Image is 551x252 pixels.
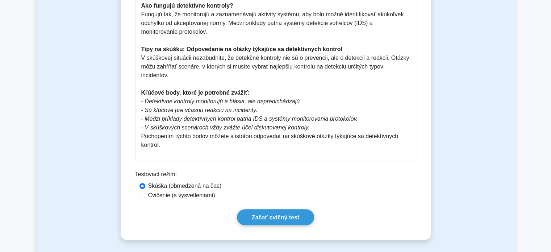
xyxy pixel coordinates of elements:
[135,171,177,177] font: Testovací režim:
[141,11,404,35] font: Fungujú tak, že monitorujú a zaznamenávajú aktivity systému, aby bolo možné identifikovať akúkoľv...
[141,55,409,78] font: V skúškovej situácii nezabudnite, že detekčné kontroly nie sú o prevencii, ale o detekcii a reakc...
[141,46,342,52] font: Tipy na skúšku: Odpovedanie na otázky týkajúce sa detektívnych kontrol
[252,214,299,220] font: Začať cvičný test
[237,209,314,225] a: Začať cvičný test
[141,107,258,113] font: - Sú kľúčové pre včasnú reakciu na incidenty.
[141,3,233,9] font: Ako fungujú detektívne kontroly?
[141,90,250,96] font: Kľúčové body, ktoré je potrebné zvážiť:
[148,183,222,189] font: Skúška (obmedzená na čas)
[141,124,310,131] font: - V skúškových scenároch vždy zvážte účel diskutovanej kontroly.
[148,192,215,198] font: Cvičenie (s vysvetleniami)
[141,116,358,122] font: - Medzi príklady detektívnych kontrol patria IDS a systémy monitorovania protokolov.
[141,98,301,104] font: - Detektívne kontroly monitorujú a hlásia, ale nepredichádzajú.
[141,133,398,148] font: Pochopením týchto bodov môžete s istotou odpovedať na skúškové otázky týkajúce sa detektívnych ko...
